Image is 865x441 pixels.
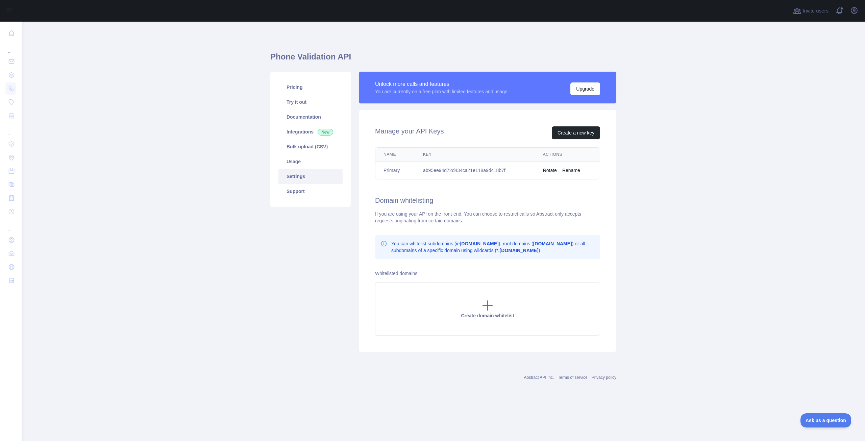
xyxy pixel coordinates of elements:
[5,41,16,54] div: ...
[592,375,616,380] a: Privacy policy
[278,169,343,184] a: Settings
[375,196,600,205] h2: Domain whitelisting
[552,126,600,139] button: Create a new key
[375,80,508,88] div: Unlock more calls and features
[460,241,499,246] b: [DOMAIN_NAME]
[375,126,444,139] h2: Manage your API Keys
[375,162,415,179] td: Primary
[391,240,595,254] p: You can whitelist subdomains (ie ), root domains ( ) or all subdomains of a specific domain using...
[278,80,343,95] a: Pricing
[375,88,508,95] div: You are currently on a free plan with limited features and usage
[461,313,514,318] span: Create domain whitelist
[278,184,343,199] a: Support
[415,162,535,179] td: ab95ee94d72d434ca21e118a9dc18b7f
[562,167,580,174] button: Rename
[278,109,343,124] a: Documentation
[524,375,554,380] a: Abstract API Inc.
[570,82,600,95] button: Upgrade
[415,148,535,162] th: Key
[5,123,16,137] div: ...
[558,375,587,380] a: Terms of service
[375,148,415,162] th: Name
[278,154,343,169] a: Usage
[278,95,343,109] a: Try it out
[318,129,333,136] span: New
[535,148,600,162] th: Actions
[270,51,616,68] h1: Phone Validation API
[802,7,829,15] span: Invite users
[278,139,343,154] a: Bulk upload (CSV)
[533,241,572,246] b: [DOMAIN_NAME]
[278,124,343,139] a: Integrations New
[375,211,600,224] div: If you are using your API on the front-end. You can choose to restrict calls so Abstract only acc...
[5,219,16,232] div: ...
[800,413,851,427] iframe: Toggle Customer Support
[496,248,538,253] b: *.[DOMAIN_NAME]
[375,271,419,276] label: Whitelisted domains:
[792,5,830,16] button: Invite users
[543,167,557,174] button: Rotate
